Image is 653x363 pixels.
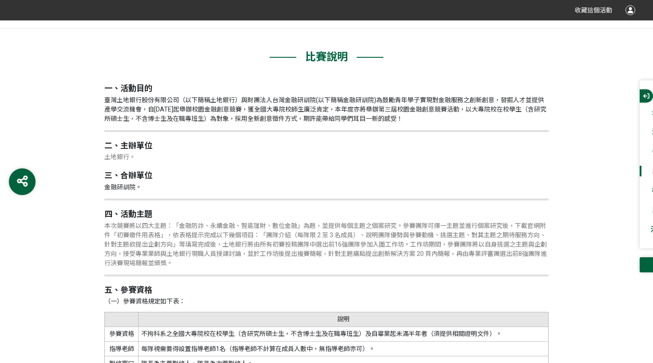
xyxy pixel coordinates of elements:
[104,285,152,295] strong: 五、參賽資格
[139,327,549,341] td: 不拘科系之全國大專院校在校學生（含研究所碩士生，不含博士生及在職專班生）及自畢業起未滿半年者（須提供相關證明文件）。
[105,342,139,356] td: 指導老師
[105,327,139,341] td: 參賽資格
[305,51,348,64] span: 比賽說明
[104,171,152,180] strong: 三、合辦單位
[104,84,152,93] strong: 一、活動目的
[104,96,549,124] p: 臺灣土地銀行股份有限公司（以下簡稱土地銀行）與財團法人台灣金融研訓院(以下簡稱金融研訓院)為鼓勵青年學子實現對金融服務之創新創意，發掘人才並提供產學交流機會，自[DATE]起舉辦校園金融創意競賽...
[575,7,612,14] span: 收藏這個活動
[104,222,547,267] span: 本次競賽將以四大主題：「金融防詐、永續金融、智能理財、數位金融」為題，並提供每個主題之個案研究。參賽團隊可擇一主題並進行個案研究後，下載官網附件「初賽繳件用表格」，依表格提示完成以下幾個項目：「...
[139,312,549,327] td: 說明
[104,183,549,192] p: 金融研訓院。
[104,153,135,160] span: 土地銀行。
[104,297,549,306] p: （一）參賽資格規定如下表：
[104,141,152,150] strong: 二、主辦單位
[139,342,549,356] td: 每隊視需要得設置指導老師1名（指導老師不計算在成員人數中，無指導老師亦可）。
[104,209,152,219] strong: 四、活動主題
